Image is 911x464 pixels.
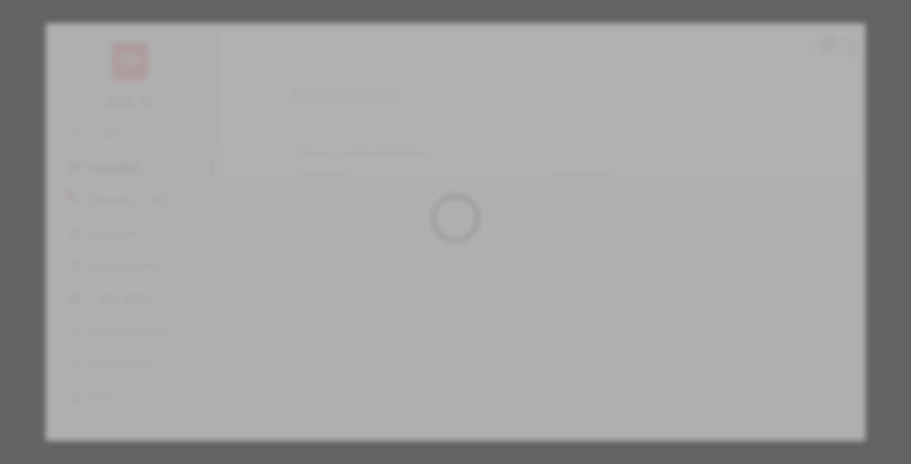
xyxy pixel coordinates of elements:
[366,240,431,275] button: Business
[299,240,366,275] button: Personal
[299,221,612,234] label: What type of account is this?
[299,169,349,179] span: Account #
[341,404,538,420] span: This information is required to verify identity.
[299,195,346,205] span: Routing #
[560,195,612,205] span: 011401533
[283,81,628,111] h2: Plaid Confirmation
[440,371,573,384] label: Use resident's information
[305,371,411,407] strong: Account Holder Info
[299,146,612,159] h3: Huntington Bank Checking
